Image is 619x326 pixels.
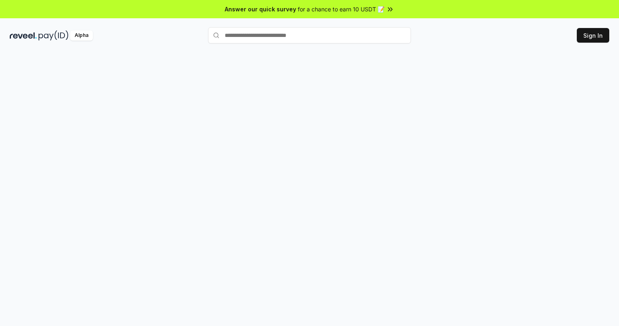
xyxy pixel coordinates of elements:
span: for a chance to earn 10 USDT 📝 [298,5,385,13]
div: Alpha [70,30,93,41]
img: reveel_dark [10,30,37,41]
span: Answer our quick survey [225,5,296,13]
img: pay_id [39,30,69,41]
button: Sign In [577,28,609,43]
